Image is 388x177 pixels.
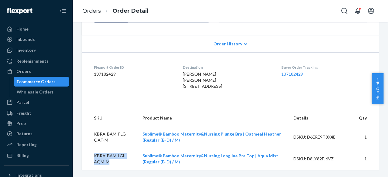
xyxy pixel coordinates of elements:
div: Billing [16,152,29,159]
td: 1 [354,148,379,170]
dt: Buyer Order Tracking [281,65,367,70]
button: Help Center [372,73,383,104]
span: [PERSON_NAME] [PERSON_NAME] [STREET_ADDRESS] [183,71,222,89]
div: Inbounds [16,36,35,42]
span: Order History [213,41,242,47]
div: Ecommerce Orders [17,79,55,85]
button: Open Search Box [338,5,350,17]
div: Parcel [16,99,29,105]
div: Wholesale Orders [17,89,54,95]
th: Product Name [138,110,289,126]
div: Orders [16,68,31,74]
a: Order Detail [112,8,149,14]
th: SKU [82,110,138,126]
a: Home [4,24,69,34]
ol: breadcrumbs [78,2,153,20]
dt: Destination [183,65,271,70]
a: Sublime® Bamboo Maternity&Nursing Plunge Bra | Oatmeal Heather (Regular (B-D) / M) [142,131,281,143]
div: Reporting [16,142,37,148]
div: DSKU: D8LY82FJ6VZ [293,156,349,162]
a: Replenishments [4,56,69,66]
a: Orders [4,67,69,76]
a: Orders [82,8,101,14]
th: Details [289,110,354,126]
a: Inbounds [4,34,69,44]
button: Open notifications [352,5,364,17]
a: Wholesale Orders [14,87,69,97]
div: Freight [16,110,31,116]
a: Freight [4,108,69,118]
div: Inventory [16,47,36,53]
div: DSKU: D6ERE9T8X4E [293,134,349,140]
dt: Flexport Order ID [94,65,173,70]
div: Returns [16,131,32,137]
a: Prep [4,119,69,128]
div: Home [16,26,28,32]
td: KBRA-BAM-LGL-AQM-M [82,148,138,170]
th: Qty [354,110,379,126]
dd: 137182429 [94,71,173,77]
a: Returns [4,129,69,139]
a: Billing [4,151,69,160]
a: Reporting [4,140,69,149]
button: Close Navigation [57,5,69,17]
button: Open account menu [365,5,377,17]
td: 1 [354,126,379,148]
a: Parcel [4,97,69,107]
a: Sublime® Bamboo Maternity&Nursing Longline Bra Top | Aqua Mist (Regular (B-D) / M) [142,153,278,164]
td: KBRA-BAM-PLG-OAT-M [82,126,138,148]
a: Inventory [4,45,69,55]
a: Ecommerce Orders [14,77,69,87]
a: 137182429 [281,71,303,77]
div: Replenishments [16,58,48,64]
img: Flexport logo [7,8,32,14]
div: Prep [16,120,26,126]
